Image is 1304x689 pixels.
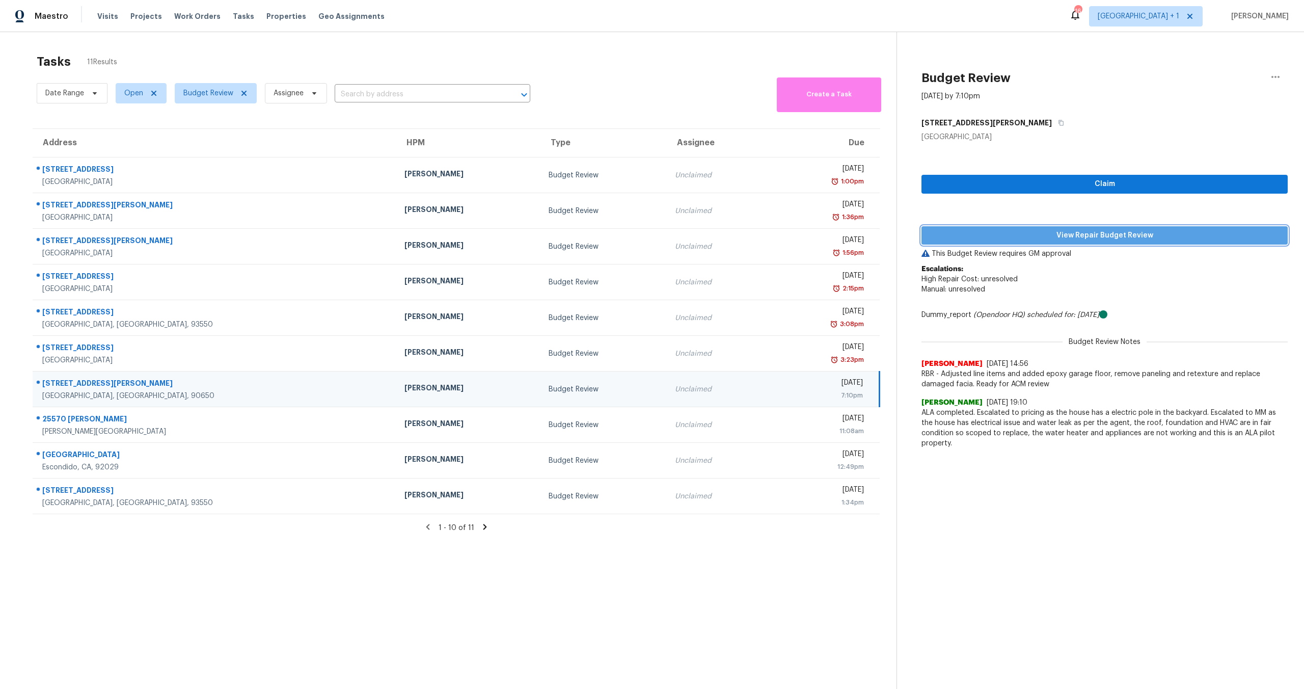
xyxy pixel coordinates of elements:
span: Geo Assignments [318,11,385,21]
span: Create a Task [782,89,876,100]
span: [PERSON_NAME] [1227,11,1289,21]
span: Claim [930,178,1280,191]
div: [DATE] [776,235,863,248]
div: Budget Review [549,206,659,216]
div: 1:34pm [776,497,863,508]
div: [STREET_ADDRESS] [42,485,388,498]
div: Escondido, CA, 92029 [42,462,388,472]
p: This Budget Review requires GM approval [921,249,1288,259]
div: [GEOGRAPHIC_DATA] [42,248,388,258]
div: [GEOGRAPHIC_DATA] [42,213,388,223]
div: 12:49pm [776,462,863,472]
span: [GEOGRAPHIC_DATA] + 1 [1098,11,1179,21]
button: Open [517,88,531,102]
div: [GEOGRAPHIC_DATA], [GEOGRAPHIC_DATA], 93550 [42,320,388,330]
div: [STREET_ADDRESS] [42,271,388,284]
b: Escalations: [921,266,963,273]
div: [STREET_ADDRESS] [42,342,388,355]
i: (Opendoor HQ) [973,311,1025,319]
th: Assignee [667,129,768,157]
div: [STREET_ADDRESS][PERSON_NAME] [42,235,388,248]
div: [DATE] [776,449,863,462]
button: View Repair Budget Review [921,226,1288,245]
div: [STREET_ADDRESS] [42,307,388,320]
img: Overdue Alarm Icon [830,355,838,365]
span: Work Orders [174,11,221,21]
span: Projects [130,11,162,21]
div: [GEOGRAPHIC_DATA], [GEOGRAPHIC_DATA], 90650 [42,391,388,401]
div: [GEOGRAPHIC_DATA] [42,177,388,187]
div: Unclaimed [675,206,760,216]
h5: [STREET_ADDRESS][PERSON_NAME] [921,118,1052,128]
span: Budget Review [183,88,233,98]
div: 16 [1074,6,1081,16]
div: [PERSON_NAME] [404,311,532,324]
div: [DATE] [776,342,863,355]
div: Unclaimed [675,349,760,359]
div: [DATE] by 7:10pm [921,91,980,101]
span: ALA completed. Escalated to pricing as the house has a electric pole in the backyard. Escalated t... [921,408,1288,448]
span: Properties [266,11,306,21]
span: [PERSON_NAME] [921,397,983,408]
div: [PERSON_NAME] [404,169,532,181]
div: Unclaimed [675,456,760,466]
div: [DATE] [776,485,863,497]
div: [PERSON_NAME] [404,276,532,288]
span: Assignee [274,88,304,98]
h2: Budget Review [921,73,1011,83]
div: [GEOGRAPHIC_DATA] [42,284,388,294]
div: 11:08am [776,426,863,436]
span: View Repair Budget Review [930,229,1280,242]
span: High Repair Cost: unresolved [921,276,1018,283]
img: Overdue Alarm Icon [832,248,840,258]
div: [STREET_ADDRESS][PERSON_NAME] [42,378,388,391]
img: Overdue Alarm Icon [832,283,840,294]
span: Budget Review Notes [1063,337,1147,347]
h2: Tasks [37,57,71,67]
div: [DATE] [776,413,863,426]
span: [PERSON_NAME] [921,359,983,369]
span: 11 Results [87,57,117,67]
span: Visits [97,11,118,21]
span: RBR - Adjusted line items and added epoxy garage floor, remove paneling and retexture and replace... [921,369,1288,389]
div: 7:10pm [776,390,863,401]
span: Manual: unresolved [921,286,985,293]
th: Type [540,129,667,157]
div: 1:56pm [840,248,864,258]
div: [PERSON_NAME][GEOGRAPHIC_DATA] [42,427,388,437]
div: 1:00pm [839,176,864,187]
span: Maestro [35,11,68,21]
button: Copy Address [1052,114,1066,132]
div: Budget Review [549,420,659,430]
div: [DATE] [776,199,863,212]
div: Budget Review [549,384,659,394]
div: 2:15pm [840,283,864,294]
div: [DATE] [776,306,863,319]
input: Search by address [335,87,502,102]
div: Unclaimed [675,491,760,501]
div: [PERSON_NAME] [404,383,532,395]
div: [PERSON_NAME] [404,454,532,467]
div: [PERSON_NAME] [404,240,532,253]
span: Date Range [45,88,84,98]
div: Budget Review [549,456,659,466]
div: [GEOGRAPHIC_DATA] [42,449,388,462]
span: [DATE] 14:56 [987,360,1028,367]
div: [PERSON_NAME] [404,490,532,502]
div: [PERSON_NAME] [404,418,532,431]
div: Unclaimed [675,420,760,430]
div: 1:36pm [840,212,864,222]
div: Unclaimed [675,384,760,394]
span: Open [124,88,143,98]
i: scheduled for: [DATE] [1027,311,1099,319]
div: Budget Review [549,242,659,252]
span: [DATE] 19:10 [987,399,1027,406]
div: Unclaimed [675,277,760,287]
div: 3:23pm [838,355,864,365]
div: [GEOGRAPHIC_DATA], [GEOGRAPHIC_DATA], 93550 [42,498,388,508]
div: Dummy_report [921,310,1288,320]
img: Overdue Alarm Icon [831,176,839,187]
div: Budget Review [549,313,659,323]
div: Budget Review [549,491,659,501]
button: Create a Task [777,77,881,112]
